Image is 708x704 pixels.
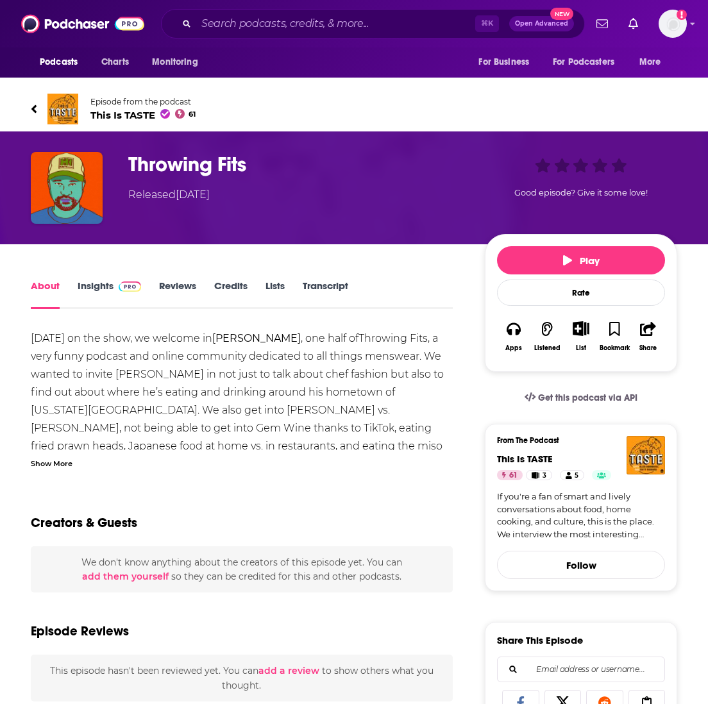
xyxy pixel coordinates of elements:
button: Bookmark [598,313,631,360]
div: Bookmark [600,344,630,352]
button: Apps [497,313,530,360]
span: We don't know anything about the creators of this episode yet . You can so they can be credited f... [81,557,402,582]
h3: Share This Episode [497,634,583,646]
a: Credits [214,280,248,309]
button: open menu [630,50,677,74]
a: If you're a fan of smart and lively conversations about food, home cooking, and culture, this is ... [497,490,665,541]
button: open menu [469,50,545,74]
button: Share [632,313,665,360]
div: Search followers [497,657,665,682]
span: Monitoring [152,53,198,71]
div: Released [DATE] [128,187,210,203]
span: Episode from the podcast [90,97,196,106]
a: Show notifications dropdown [623,13,643,35]
svg: Add a profile image [677,10,687,20]
button: Play [497,246,665,274]
span: Good episode? Give it some love! [514,188,648,197]
div: Share [639,344,657,352]
span: This Is TASTE [90,109,196,121]
div: Apps [505,344,522,352]
a: Throwing Fits [358,332,428,344]
span: Logged in as sophiak [659,10,687,38]
div: Listened [534,344,560,352]
span: 5 [575,469,578,482]
h3: From The Podcast [497,436,655,445]
img: User Profile [659,10,687,38]
a: Show notifications dropdown [591,13,613,35]
img: Podchaser - Follow, Share and Rate Podcasts [21,12,144,36]
h1: Throwing Fits [128,152,464,177]
button: Open AdvancedNew [509,16,574,31]
span: For Business [478,53,529,71]
span: 3 [543,469,546,482]
span: This episode hasn't been reviewed yet. You can to show others what you thought. [50,665,434,691]
span: 61 [189,112,196,117]
a: About [31,280,60,309]
button: add a review [258,664,319,678]
button: open menu [143,50,214,74]
img: Podchaser Pro [119,281,141,292]
img: This Is TASTE [627,436,665,474]
a: InsightsPodchaser Pro [78,280,141,309]
strong: [PERSON_NAME] [212,332,301,344]
button: Show More Button [568,321,594,335]
h2: Creators & Guests [31,515,137,531]
img: Throwing Fits [31,152,103,224]
span: Open Advanced [515,21,568,27]
a: Lists [265,280,285,309]
div: Rate [497,280,665,306]
h3: Episode Reviews [31,623,129,639]
img: This Is TASTE [47,94,78,124]
button: open menu [544,50,633,74]
input: Email address or username... [508,657,654,682]
span: 61 [509,469,518,482]
a: Get this podcast via API [514,382,648,414]
a: Transcript [303,280,348,309]
div: List [576,344,586,352]
a: This Is TASTE [497,453,553,465]
div: Show More ButtonList [564,313,598,360]
a: Charts [93,50,137,74]
div: Search podcasts, credits, & more... [161,9,585,38]
a: 3 [526,470,552,480]
a: 61 [497,470,523,480]
span: More [639,53,661,71]
button: Listened [530,313,564,360]
a: 5 [560,470,584,480]
span: Charts [101,53,129,71]
button: Follow [497,551,665,579]
span: ⌘ K [475,15,499,32]
span: Get this podcast via API [538,392,637,403]
button: add them yourself [82,571,169,582]
button: Show profile menu [659,10,687,38]
input: Search podcasts, credits, & more... [196,13,475,34]
span: Podcasts [40,53,78,71]
span: For Podcasters [553,53,614,71]
button: open menu [31,50,94,74]
a: Reviews [159,280,196,309]
a: This Is TASTEEpisode from the podcastThis Is TASTE61 [31,94,677,124]
span: New [550,8,573,20]
span: Play [563,255,600,267]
